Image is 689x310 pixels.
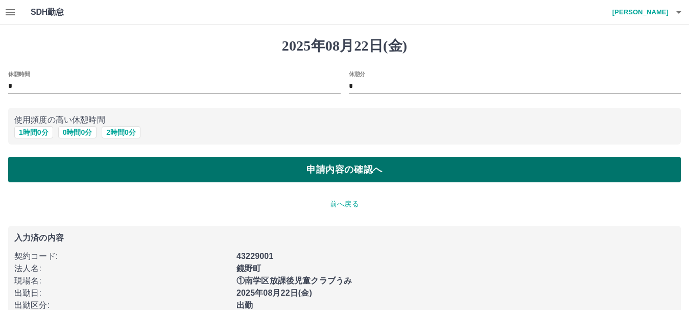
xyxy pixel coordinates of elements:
button: 申請内容の確認へ [8,157,681,182]
button: 2時間0分 [102,126,140,138]
label: 休憩分 [349,70,365,78]
p: 現場名 : [14,275,230,287]
button: 1時間0分 [14,126,53,138]
b: 出勤 [236,301,253,309]
p: 契約コード : [14,250,230,263]
label: 休憩時間 [8,70,30,78]
p: 入力済の内容 [14,234,675,242]
b: 鏡野町 [236,264,261,273]
p: 使用頻度の高い休憩時間 [14,114,675,126]
b: ①南学区放課後児童クラブうみ [236,276,352,285]
b: 2025年08月22日(金) [236,289,312,297]
b: 43229001 [236,252,273,260]
h1: 2025年08月22日(金) [8,37,681,55]
p: 前へ戻る [8,199,681,209]
p: 法人名 : [14,263,230,275]
button: 0時間0分 [58,126,97,138]
p: 出勤日 : [14,287,230,299]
